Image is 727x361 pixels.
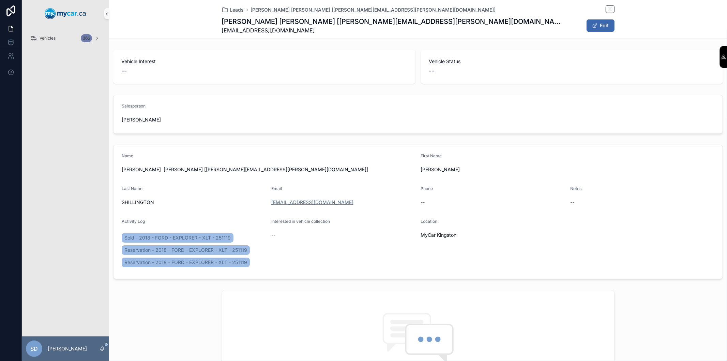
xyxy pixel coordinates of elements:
[271,232,275,239] span: --
[122,186,142,191] span: Last Name
[122,116,161,123] span: [PERSON_NAME]
[230,6,244,13] span: Leads
[122,233,233,243] a: Sold - 2018 - FORD - EXPLORER - XLT - 251119
[421,219,438,224] span: Location
[124,234,231,241] span: Sold - 2018 - FORD - EXPLORER - XLT - 251119
[421,153,442,158] span: First Name
[121,58,407,65] span: Vehicle Interest
[124,247,247,254] span: Reservation - 2018 - FORD - EXPLORER - XLT - 251119
[271,186,282,191] span: Email
[421,232,457,239] span: MyCar Kingston
[48,345,87,352] p: [PERSON_NAME]
[22,27,109,53] div: scrollable content
[570,199,574,206] span: --
[122,219,145,224] span: Activity Log
[587,19,615,32] button: Edit
[122,199,266,206] span: SHILLINGTON
[121,66,127,76] span: --
[122,245,250,255] a: Reservation - 2018 - FORD - EXPLORER - XLT - 251119
[122,103,146,109] span: Salesperson
[421,199,425,206] span: --
[122,258,250,267] a: Reservation - 2018 - FORD - EXPLORER - XLT - 251119
[251,6,496,13] a: [PERSON_NAME] [PERSON_NAME] [[PERSON_NAME][EMAIL_ADDRESS][PERSON_NAME][DOMAIN_NAME]]
[421,186,433,191] span: Phone
[222,17,563,26] h1: [PERSON_NAME] [PERSON_NAME] [[PERSON_NAME][EMAIL_ADDRESS][PERSON_NAME][DOMAIN_NAME]]
[30,345,38,353] span: SD
[429,58,715,65] span: Vehicle Status
[124,259,247,266] span: Reservation - 2018 - FORD - EXPLORER - XLT - 251119
[122,153,133,158] span: Name
[570,186,581,191] span: Notes
[271,199,353,206] a: [EMAIL_ADDRESS][DOMAIN_NAME]
[222,6,244,13] a: Leads
[40,35,56,41] span: Vehicles
[222,26,563,34] span: [EMAIL_ADDRESS][DOMAIN_NAME]
[81,34,92,42] div: 366
[45,8,86,19] img: App logo
[429,66,435,76] span: --
[122,166,415,173] span: [PERSON_NAME] [PERSON_NAME] [[PERSON_NAME][EMAIL_ADDRESS][PERSON_NAME][DOMAIN_NAME]]
[26,32,105,44] a: Vehicles366
[421,166,715,173] span: [PERSON_NAME]
[271,219,330,224] span: Interested in vehicle collection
